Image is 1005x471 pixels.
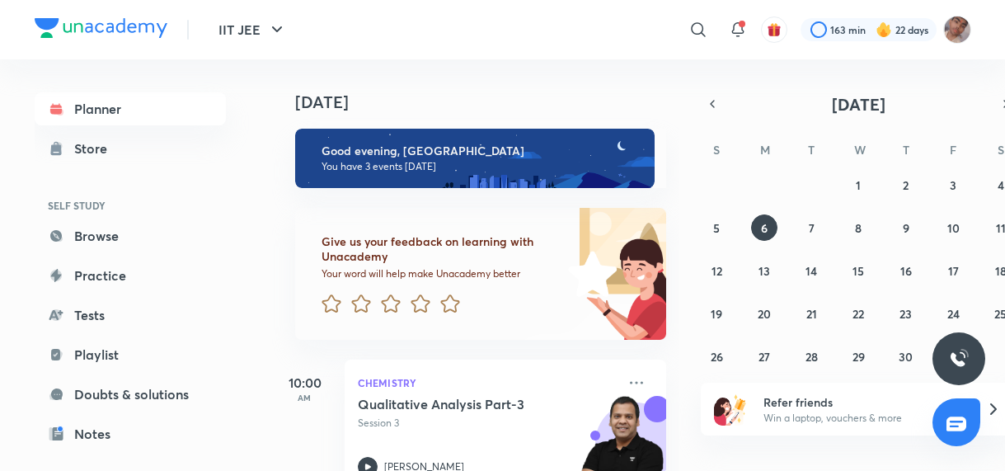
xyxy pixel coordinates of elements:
[703,300,730,327] button: October 19, 2025
[703,257,730,284] button: October 12, 2025
[940,300,966,327] button: October 24, 2025
[35,299,226,332] a: Tests
[893,172,919,198] button: October 2, 2025
[903,142,909,158] abbr: Thursday
[998,177,1004,193] abbr: October 4, 2025
[358,416,617,431] p: Session 3
[724,92,994,115] button: [DATE]
[798,343,824,370] button: October 28, 2025
[948,263,959,279] abbr: October 17, 2025
[900,263,912,279] abbr: October 16, 2025
[35,259,226,292] a: Practice
[751,300,777,327] button: October 20, 2025
[74,139,117,158] div: Store
[35,191,226,219] h6: SELF STUDY
[893,257,919,284] button: October 16, 2025
[832,93,885,115] span: [DATE]
[272,373,338,393] h5: 10:00
[711,263,722,279] abbr: October 12, 2025
[808,142,815,158] abbr: Tuesday
[751,257,777,284] button: October 13, 2025
[845,172,871,198] button: October 1, 2025
[35,219,226,252] a: Browse
[806,306,817,322] abbr: October 21, 2025
[845,343,871,370] button: October 29, 2025
[35,132,226,165] a: Store
[714,393,747,426] img: referral
[767,22,782,37] img: avatar
[35,417,226,450] a: Notes
[852,349,865,365] abbr: October 29, 2025
[940,172,966,198] button: October 3, 2025
[899,306,912,322] abbr: October 23, 2025
[711,349,723,365] abbr: October 26, 2025
[322,160,640,173] p: You have 3 events [DATE]
[893,300,919,327] button: October 23, 2025
[713,142,720,158] abbr: Sunday
[845,257,871,284] button: October 15, 2025
[711,306,722,322] abbr: October 19, 2025
[893,343,919,370] button: October 30, 2025
[798,214,824,241] button: October 7, 2025
[758,349,770,365] abbr: October 27, 2025
[845,214,871,241] button: October 8, 2025
[899,349,913,365] abbr: October 30, 2025
[940,257,966,284] button: October 17, 2025
[209,13,297,46] button: IIT JEE
[703,214,730,241] button: October 5, 2025
[947,306,960,322] abbr: October 24, 2025
[751,214,777,241] button: October 6, 2025
[947,220,960,236] abbr: October 10, 2025
[758,306,771,322] abbr: October 20, 2025
[761,16,787,43] button: avatar
[35,18,167,42] a: Company Logo
[35,338,226,371] a: Playlist
[35,18,167,38] img: Company Logo
[295,92,683,112] h4: [DATE]
[893,214,919,241] button: October 9, 2025
[751,343,777,370] button: October 27, 2025
[758,263,770,279] abbr: October 13, 2025
[322,267,562,280] p: Your word will help make Unacademy better
[852,263,864,279] abbr: October 15, 2025
[322,234,562,264] h6: Give us your feedback on learning with Unacademy
[763,393,966,411] h6: Refer friends
[805,263,817,279] abbr: October 14, 2025
[903,177,909,193] abbr: October 2, 2025
[322,144,640,158] h6: Good evening, [GEOGRAPHIC_DATA]
[940,214,966,241] button: October 10, 2025
[512,208,666,340] img: feedback_image
[903,220,909,236] abbr: October 9, 2025
[295,129,655,188] img: evening
[763,411,966,426] p: Win a laptop, vouchers & more
[35,378,226,411] a: Doubts & solutions
[713,220,720,236] abbr: October 5, 2025
[950,177,956,193] abbr: October 3, 2025
[845,300,871,327] button: October 22, 2025
[798,257,824,284] button: October 14, 2025
[854,142,866,158] abbr: Wednesday
[272,393,338,403] p: AM
[852,306,864,322] abbr: October 22, 2025
[358,373,617,393] p: Chemistry
[943,16,971,44] img: Rahul 2026
[855,220,862,236] abbr: October 8, 2025
[35,92,226,125] a: Planner
[703,343,730,370] button: October 26, 2025
[798,300,824,327] button: October 21, 2025
[358,396,563,412] h5: Qualitative Analysis Part-3
[998,142,1004,158] abbr: Saturday
[949,349,969,369] img: ttu
[856,177,861,193] abbr: October 1, 2025
[809,220,815,236] abbr: October 7, 2025
[760,142,770,158] abbr: Monday
[950,142,956,158] abbr: Friday
[805,349,818,365] abbr: October 28, 2025
[876,21,892,38] img: streak
[761,220,768,236] abbr: October 6, 2025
